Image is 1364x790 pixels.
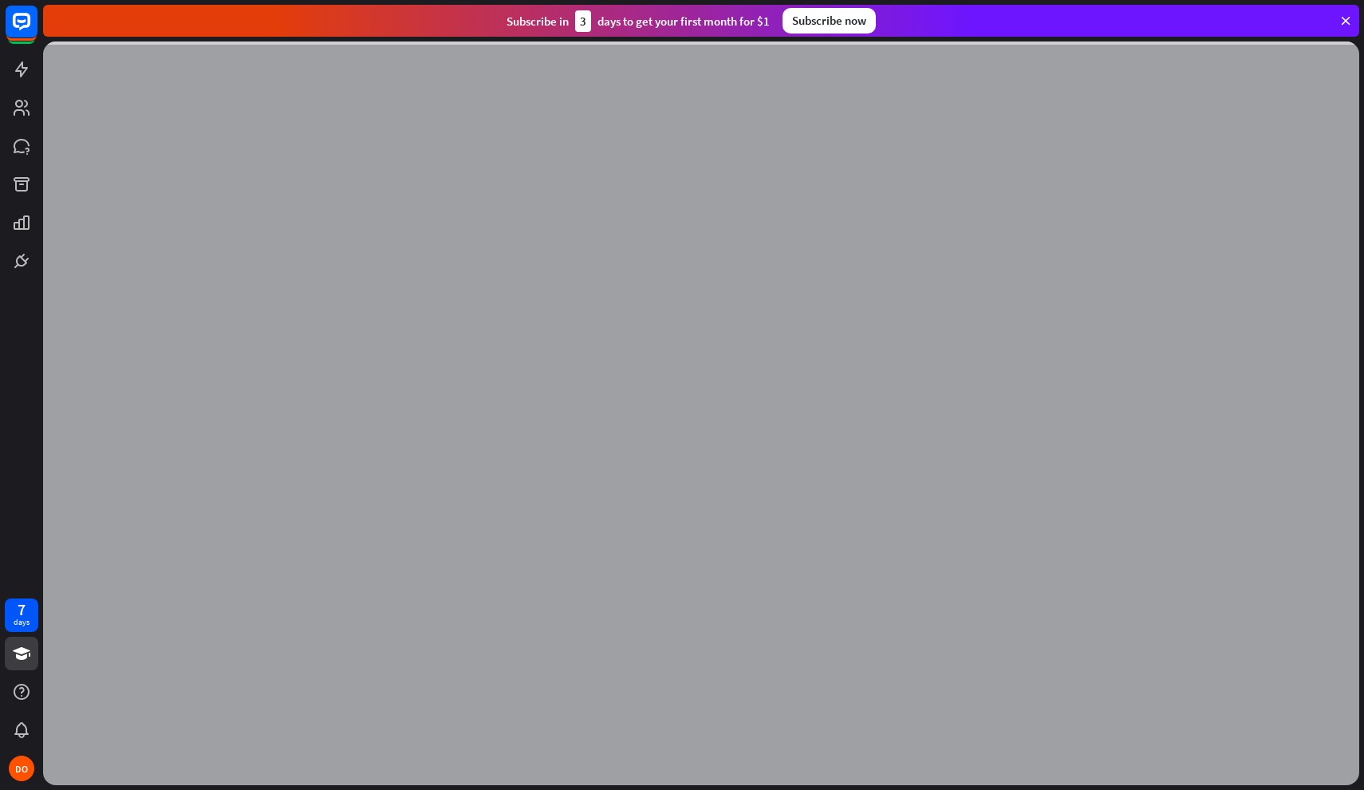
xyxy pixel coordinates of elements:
div: 7 [18,602,26,617]
div: DO [9,756,34,781]
div: 3 [575,10,591,32]
a: 7 days [5,598,38,632]
div: days [14,617,30,628]
div: Subscribe now [783,8,876,34]
div: Subscribe in days to get your first month for $1 [507,10,770,32]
